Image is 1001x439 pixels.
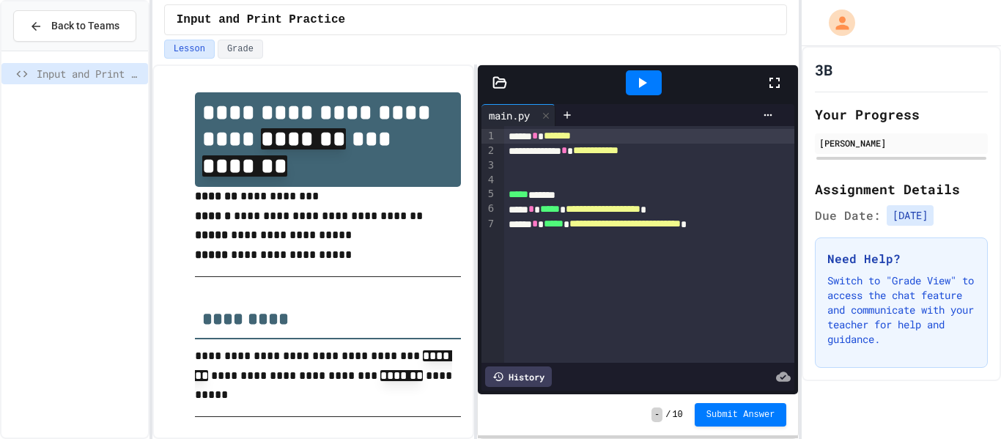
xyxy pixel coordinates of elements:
[37,66,142,81] span: Input and Print Practice
[485,366,552,387] div: History
[651,407,662,422] span: -
[815,59,832,80] h1: 3B
[813,6,859,40] div: My Account
[887,205,934,226] span: [DATE]
[164,40,215,59] button: Lesson
[218,40,263,59] button: Grade
[819,136,983,150] div: [PERSON_NAME]
[665,409,671,421] span: /
[815,207,881,224] span: Due Date:
[481,158,496,173] div: 3
[827,273,975,347] p: Switch to "Grade View" to access the chat feature and communicate with your teacher for help and ...
[695,403,787,427] button: Submit Answer
[481,202,496,216] div: 6
[481,104,555,126] div: main.py
[827,250,975,268] h3: Need Help?
[481,173,496,188] div: 4
[815,104,988,125] h2: Your Progress
[879,317,986,379] iframe: chat widget
[481,217,496,232] div: 7
[13,10,136,42] button: Back to Teams
[706,409,775,421] span: Submit Answer
[672,409,682,421] span: 10
[481,108,537,123] div: main.py
[939,380,986,424] iframe: chat widget
[481,187,496,202] div: 5
[815,179,988,199] h2: Assignment Details
[177,11,345,29] span: Input and Print Practice
[481,129,496,144] div: 1
[51,18,119,34] span: Back to Teams
[481,144,496,158] div: 2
